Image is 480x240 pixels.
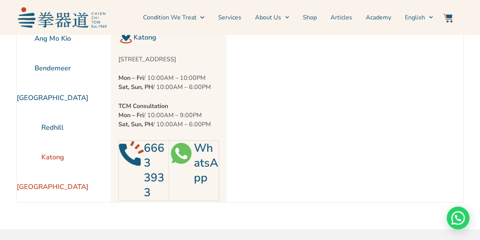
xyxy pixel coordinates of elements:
strong: Mon – Fri [118,74,144,82]
a: 6663 3933 [144,140,164,200]
nav: Menu [110,8,433,27]
h2: Katong [134,32,219,43]
a: Academy [366,8,391,27]
img: Website Icon-03 [443,13,452,22]
strong: Sat, Sun, PH [118,120,153,129]
a: Services [218,8,241,27]
a: Shop [303,8,317,27]
a: About Us [255,8,289,27]
p: / 10:00AM – 10:00PM / 10:00AM – 6:00PM [118,73,219,92]
span: English [405,13,425,22]
a: Condition We Treat [143,8,204,27]
p: [STREET_ADDRESS] [118,55,219,64]
iframe: madam partum by chien chi tow [227,24,441,202]
strong: Sat, Sun, PH [118,83,153,91]
strong: TCM Consultation Mon – Fri [118,102,168,119]
p: / 10:00AM – 9:00PM / 10:00AM – 6:00PM [118,102,219,129]
a: English [405,8,433,27]
a: WhatsApp [194,140,218,186]
a: Articles [330,8,352,27]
